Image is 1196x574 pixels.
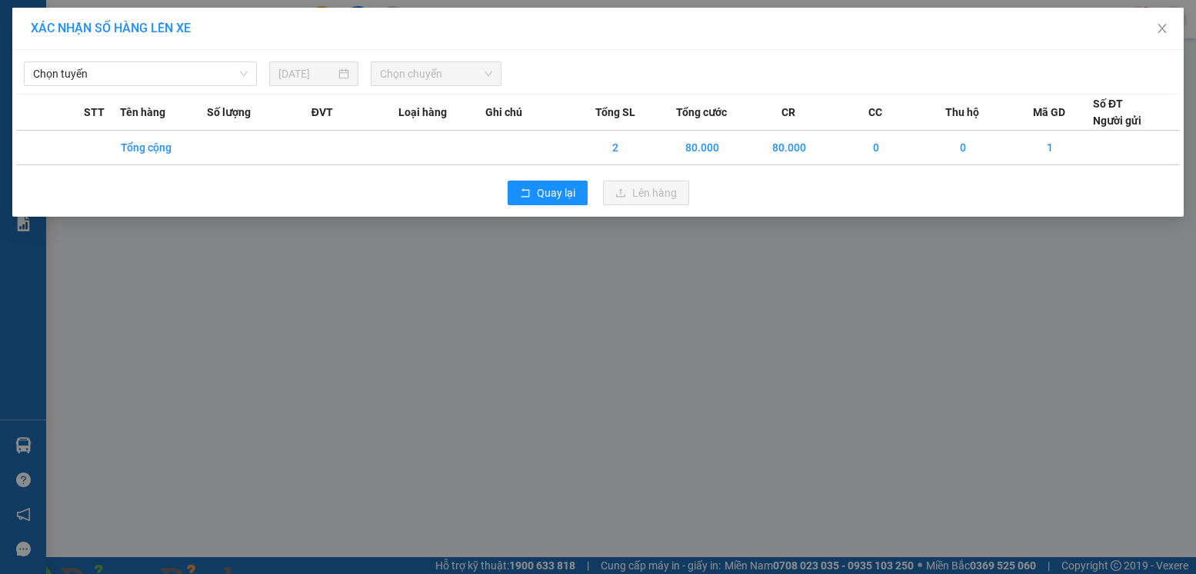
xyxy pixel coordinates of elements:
[781,104,795,121] span: CR
[1141,8,1184,51] button: Close
[945,104,979,121] span: Thu hộ
[1156,22,1168,35] span: close
[1093,95,1141,129] div: Số ĐT Người gửi
[508,181,588,205] button: rollbackQuay lại
[868,104,882,121] span: CC
[120,131,207,165] td: Tổng cộng
[1033,104,1065,121] span: Mã GD
[485,104,522,121] span: Ghi chú
[676,104,727,121] span: Tổng cước
[33,62,248,85] span: Chọn tuyến
[745,131,832,165] td: 80.000
[832,131,919,165] td: 0
[572,131,659,165] td: 2
[520,187,531,200] span: rollback
[380,62,492,85] span: Chọn chuyến
[398,104,447,121] span: Loại hàng
[537,184,575,201] span: Quay lại
[207,104,251,121] span: Số lượng
[919,131,1006,165] td: 0
[84,104,105,121] span: STT
[31,21,191,35] span: XÁC NHẬN SỐ HÀNG LÊN XE
[595,104,635,121] span: Tổng SL
[603,181,689,205] button: uploadLên hàng
[120,104,165,121] span: Tên hàng
[1006,131,1093,165] td: 1
[311,104,333,121] span: ĐVT
[278,65,336,82] input: 12/08/2025
[658,131,745,165] td: 80.000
